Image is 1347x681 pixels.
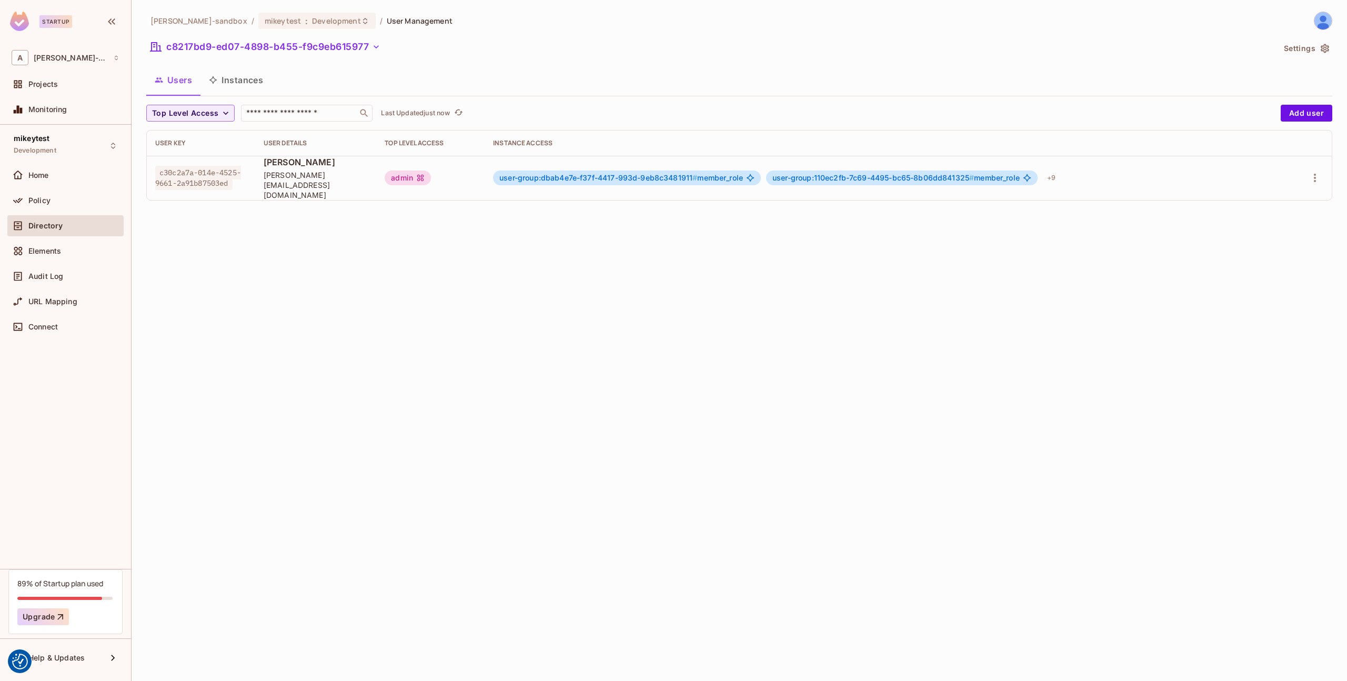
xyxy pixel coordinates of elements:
div: Instance Access [493,139,1277,147]
p: Last Updated just now [381,109,450,117]
li: / [252,16,254,26]
img: Revisit consent button [12,654,28,669]
span: Workspace: alex-trustflight-sandbox [34,54,108,62]
span: User Management [387,16,453,26]
button: Instances [200,67,272,93]
span: A [12,50,28,65]
span: Policy [28,196,51,205]
span: Connect [28,323,58,331]
img: SReyMgAAAABJRU5ErkJggg== [10,12,29,31]
span: c30c2a7a-014e-4525-9661-2a91b87503ed [155,166,241,190]
span: Elements [28,247,61,255]
div: + 9 [1043,169,1060,186]
span: refresh [454,108,463,118]
span: Click to refresh data [450,107,465,119]
div: User Details [264,139,368,147]
div: User Key [155,139,247,147]
span: Directory [28,222,63,230]
button: Add user [1281,105,1332,122]
span: Top Level Access [152,107,218,120]
img: Mikey Forbes [1314,12,1332,29]
span: mikeytest [14,134,49,143]
span: # [692,173,697,182]
button: c8217bd9-ed07-4898-b455-f9c9eb615977 [146,38,385,55]
div: Startup [39,15,72,28]
button: Upgrade [17,608,69,625]
span: user-group:110ec2fb-7c69-4495-bc65-8b06dd841325 [772,173,974,182]
div: admin [385,171,431,185]
span: Development [312,16,360,26]
span: Help & Updates [28,654,85,662]
div: 89% of Startup plan used [17,578,103,588]
span: the active workspace [150,16,247,26]
button: Top Level Access [146,105,235,122]
span: Projects [28,80,58,88]
span: member_role [499,174,743,182]
button: Consent Preferences [12,654,28,669]
span: member_role [772,174,1020,182]
button: refresh [452,107,465,119]
span: : [305,17,308,25]
span: URL Mapping [28,297,77,306]
span: Development [14,146,56,155]
button: Users [146,67,200,93]
button: Settings [1280,40,1332,57]
li: / [380,16,383,26]
span: Audit Log [28,272,63,281]
span: user-group:dbab4e7e-f37f-4417-993d-9eb8c3481911 [499,173,697,182]
span: Monitoring [28,105,67,114]
div: Top Level Access [385,139,476,147]
span: [PERSON_NAME] [264,156,368,168]
span: # [969,173,974,182]
span: mikeytest [265,16,301,26]
span: Home [28,171,49,179]
span: [PERSON_NAME][EMAIL_ADDRESS][DOMAIN_NAME] [264,170,368,200]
